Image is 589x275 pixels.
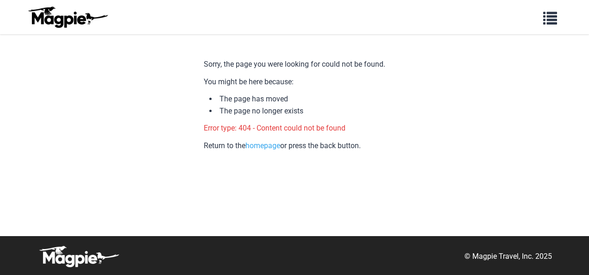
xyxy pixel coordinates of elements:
p: Return to the or press the back button. [204,140,385,152]
li: The page no longer exists [209,105,385,117]
img: logo-ab69f6fb50320c5b225c76a69d11143b.png [26,6,109,28]
p: Error type: 404 - Content could not be found [204,122,385,134]
p: Sorry, the page you were looking for could not be found. [204,58,385,70]
img: logo-white-d94fa1abed81b67a048b3d0f0ab5b955.png [37,245,120,268]
li: The page has moved [209,93,385,105]
a: homepage [245,141,280,150]
p: © Magpie Travel, Inc. 2025 [464,250,552,262]
p: You might be here because: [204,76,385,88]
